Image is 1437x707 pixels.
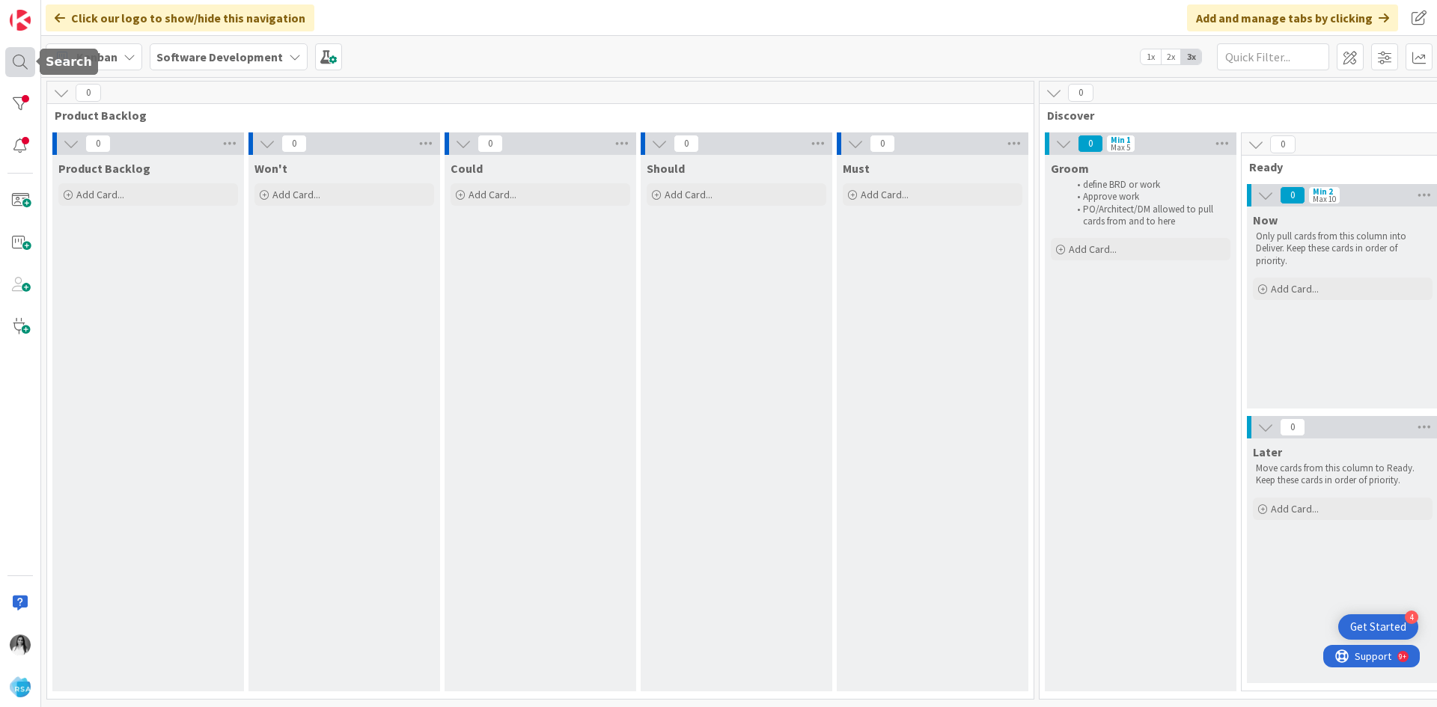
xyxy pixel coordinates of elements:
b: Software Development [156,49,283,64]
span: Discover [1047,108,1431,123]
span: Must [843,161,870,176]
span: Add Card... [1271,282,1319,296]
p: Move cards from this column to Ready. Keep these cards in order of priority. [1256,462,1430,487]
span: 3x [1181,49,1201,64]
span: Add Card... [861,188,909,201]
span: Won't [254,161,287,176]
img: avatar [10,676,31,697]
span: 0 [1078,135,1103,153]
span: Now [1253,212,1278,227]
div: 9+ [76,6,83,18]
img: Visit kanbanzone.com [10,10,31,31]
span: 0 [1068,84,1093,102]
span: Ready [1249,159,1425,174]
img: bs [10,634,31,655]
h5: Search [46,55,92,69]
span: Support [31,2,68,20]
span: 0 [1270,135,1296,153]
span: Add Card... [76,188,124,201]
span: 0 [76,84,101,102]
span: Add Card... [665,188,713,201]
div: Add and manage tabs by clicking [1187,4,1398,31]
span: 0 [1280,186,1305,204]
li: Approve work [1069,191,1228,203]
input: Quick Filter... [1217,43,1329,70]
span: Groom [1051,161,1089,176]
div: 4 [1405,610,1418,624]
span: Should [647,161,685,176]
span: Add Card... [469,188,516,201]
span: 0 [870,135,895,153]
div: Min 2 [1313,188,1333,195]
span: Product Backlog [58,161,150,176]
div: Open Get Started checklist, remaining modules: 4 [1338,614,1418,640]
div: Min 1 [1111,136,1131,144]
div: Max 10 [1313,195,1336,203]
div: Max 5 [1111,144,1130,151]
span: Add Card... [1271,502,1319,515]
span: Kanban [76,48,118,66]
span: 0 [1280,418,1305,436]
span: 0 [674,135,699,153]
li: PO/Architect/DM allowed to pull cards from and to here [1069,203,1228,228]
div: Get Started [1350,619,1406,634]
span: Could [451,161,483,176]
span: Add Card... [1069,242,1117,256]
span: 2x [1161,49,1181,64]
span: Add Card... [272,188,320,201]
span: 0 [478,135,503,153]
span: Product Backlog [55,108,1015,123]
span: 0 [85,135,111,153]
span: 0 [281,135,307,153]
div: Click our logo to show/hide this navigation [46,4,314,31]
p: Only pull cards from this column into Deliver. Keep these cards in order of priority. [1256,230,1430,267]
span: Later [1253,444,1282,459]
span: 1x [1141,49,1161,64]
li: define BRD or work [1069,179,1228,191]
